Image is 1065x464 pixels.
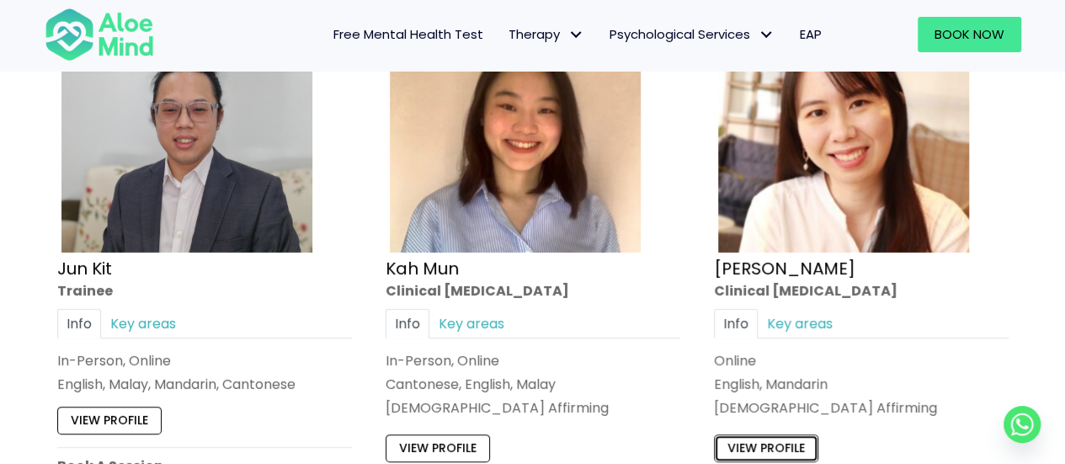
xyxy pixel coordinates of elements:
[176,17,834,52] nav: Menu
[333,25,483,43] span: Free Mental Health Test
[57,257,112,280] a: Jun Kit
[496,17,597,52] a: TherapyTherapy: submenu
[918,17,1021,52] a: Book Now
[714,281,1009,301] div: Clinical [MEDICAL_DATA]
[386,309,429,339] a: Info
[714,375,1009,394] p: English, Mandarin
[101,309,185,339] a: Key areas
[758,309,842,339] a: Key areas
[429,309,514,339] a: Key areas
[714,351,1009,371] div: Online
[386,375,680,394] p: Cantonese, English, Malay
[57,281,352,301] div: Trainee
[386,281,680,301] div: Clinical [MEDICAL_DATA]
[714,435,818,462] a: View profile
[1004,406,1041,443] a: Whatsapp
[509,25,584,43] span: Therapy
[935,25,1004,43] span: Book Now
[714,399,1009,419] div: [DEMOGRAPHIC_DATA] Affirming
[57,375,352,394] p: English, Malay, Mandarin, Cantonese
[787,17,834,52] a: EAP
[61,2,312,253] img: Jun Kit Trainee
[57,351,352,371] div: In-Person, Online
[714,309,758,339] a: Info
[57,408,162,435] a: View profile
[754,23,779,47] span: Psychological Services: submenu
[718,2,969,253] img: Kher-Yin-Profile-300×300
[386,435,490,462] a: View profile
[321,17,496,52] a: Free Mental Health Test
[714,257,855,280] a: [PERSON_NAME]
[45,7,154,62] img: Aloe mind Logo
[390,2,641,253] img: Kah Mun-profile-crop-300×300
[610,25,775,43] span: Psychological Services
[57,309,101,339] a: Info
[800,25,822,43] span: EAP
[564,23,588,47] span: Therapy: submenu
[597,17,787,52] a: Psychological ServicesPsychological Services: submenu
[386,399,680,419] div: [DEMOGRAPHIC_DATA] Affirming
[386,257,459,280] a: Kah Mun
[386,351,680,371] div: In-Person, Online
